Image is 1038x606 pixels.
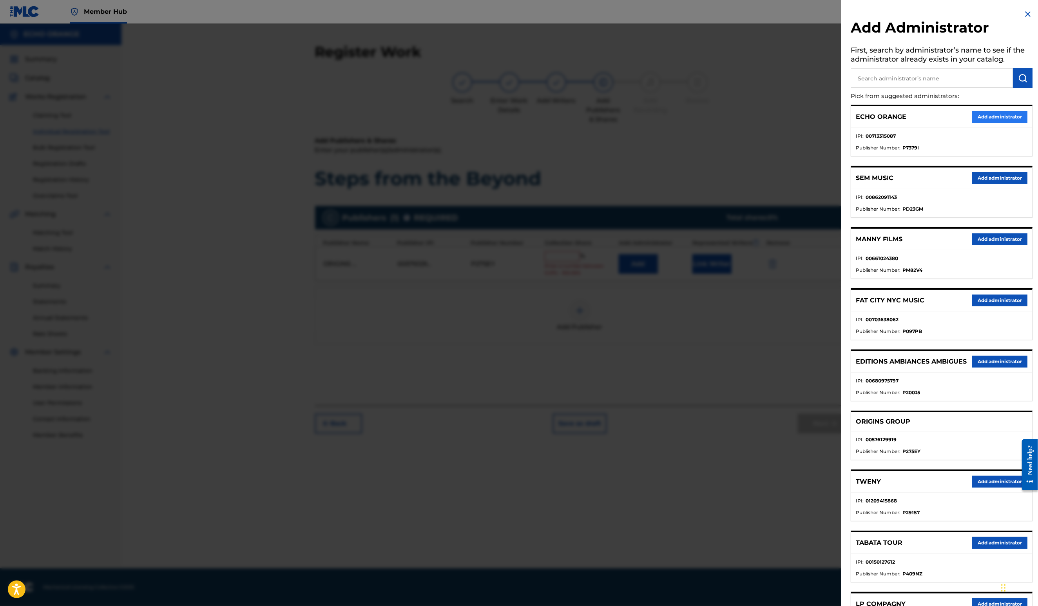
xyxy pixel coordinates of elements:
span: Member Hub [84,7,127,16]
button: Add administrator [972,537,1027,549]
span: IPI : [856,255,864,262]
span: IPI : [856,559,864,566]
span: IPI : [856,316,864,323]
strong: 00713315087 [866,133,896,140]
span: IPI : [856,497,864,504]
strong: 00680975797 [866,377,899,384]
strong: P097PB [902,328,922,335]
p: ORIGINS GROUP [856,417,910,426]
button: Add administrator [972,172,1027,184]
strong: PM82V4 [902,267,922,274]
span: IPI : [856,133,864,140]
span: Publisher Number : [856,144,900,151]
span: Publisher Number : [856,509,900,516]
span: Publisher Number : [856,328,900,335]
p: TWENY [856,477,881,486]
p: SEM MUSIC [856,173,893,183]
button: Add administrator [972,356,1027,368]
strong: 01209415868 [866,497,897,504]
img: Search Works [1018,73,1027,83]
h5: First, search by administrator’s name to see if the administrator already exists in your catalog. [851,44,1033,68]
p: Pick from suggested administrators: [851,88,988,105]
span: Publisher Number : [856,570,900,577]
strong: P200J5 [902,389,920,396]
strong: PD23GM [902,206,923,213]
p: EDITIONS AMBIANCES AMBIGUES [856,357,967,366]
span: IPI : [856,377,864,384]
p: MANNY FILMS [856,235,902,244]
button: Add administrator [972,233,1027,245]
img: Top Rightsholder [70,7,79,16]
div: Widget de chat [999,568,1038,606]
h2: Add Administrator [851,19,1033,39]
strong: 00150127612 [866,559,895,566]
p: ECHO ORANGE [856,112,906,122]
div: Glisser [1001,576,1006,600]
span: IPI : [856,436,864,443]
span: Publisher Number : [856,389,900,396]
span: Publisher Number : [856,206,900,213]
button: Add administrator [972,476,1027,488]
strong: P291S7 [902,509,920,516]
strong: P275EY [902,448,920,455]
strong: 00862091143 [866,194,897,201]
span: IPI : [856,194,864,201]
iframe: Chat Widget [999,568,1038,606]
span: Publisher Number : [856,448,900,455]
img: MLC Logo [9,6,40,17]
button: Add administrator [972,111,1027,123]
strong: 00576129919 [866,436,897,443]
p: FAT CITY NYC MUSIC [856,296,924,305]
strong: P409NZ [902,570,922,577]
iframe: Resource Center [1016,433,1038,498]
span: Publisher Number : [856,267,900,274]
p: TABATA TOUR [856,538,902,548]
strong: 00661024380 [866,255,898,262]
strong: 00703638062 [866,316,899,323]
input: Search administrator’s name [851,68,1013,88]
button: Add administrator [972,295,1027,306]
strong: P7379I [902,144,919,151]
